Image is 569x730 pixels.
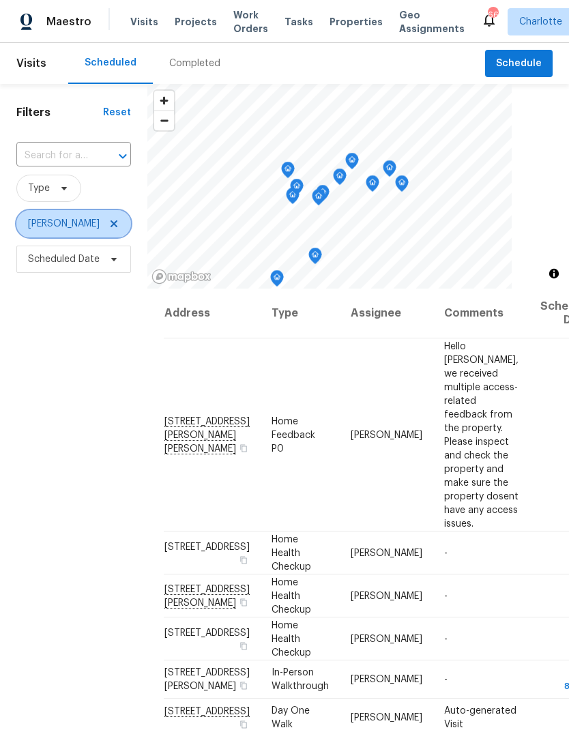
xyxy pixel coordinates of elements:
[164,628,250,637] span: [STREET_ADDRESS]
[16,145,93,166] input: Search for an address...
[237,441,250,454] button: Copy Address
[147,84,512,289] canvas: Map
[237,639,250,652] button: Copy Address
[399,8,465,35] span: Geo Assignments
[351,591,422,600] span: [PERSON_NAME]
[485,50,553,78] button: Schedule
[433,289,529,338] th: Comments
[237,596,250,608] button: Copy Address
[444,634,448,643] span: -
[272,577,311,614] span: Home Health Checkup
[175,15,217,29] span: Projects
[488,8,497,22] div: 66
[316,185,330,206] div: Map marker
[16,106,103,119] h1: Filters
[169,57,220,70] div: Completed
[28,217,100,231] span: [PERSON_NAME]
[519,15,562,29] span: Charlotte
[85,56,136,70] div: Scheduled
[351,675,422,684] span: [PERSON_NAME]
[496,55,542,72] span: Schedule
[154,91,174,111] button: Zoom in
[444,591,448,600] span: -
[281,162,295,183] div: Map marker
[151,269,211,284] a: Mapbox homepage
[395,175,409,196] div: Map marker
[164,542,250,551] span: [STREET_ADDRESS]
[550,266,558,281] span: Toggle attribution
[130,15,158,29] span: Visits
[444,548,448,557] span: -
[261,289,340,338] th: Type
[351,548,422,557] span: [PERSON_NAME]
[103,106,131,119] div: Reset
[444,706,516,729] span: Auto-generated Visit
[164,668,250,691] span: [STREET_ADDRESS][PERSON_NAME]
[383,160,396,181] div: Map marker
[272,534,311,571] span: Home Health Checkup
[16,48,46,78] span: Visits
[272,416,315,453] span: Home Feedback P0
[113,147,132,166] button: Open
[28,252,100,266] span: Scheduled Date
[270,270,284,291] div: Map marker
[330,15,383,29] span: Properties
[351,430,422,439] span: [PERSON_NAME]
[546,265,562,282] button: Toggle attribution
[286,188,300,209] div: Map marker
[351,713,422,722] span: [PERSON_NAME]
[237,553,250,566] button: Copy Address
[444,341,519,528] span: Hello [PERSON_NAME], we received multiple access-related feedback from the property. Please inspe...
[284,17,313,27] span: Tasks
[290,179,304,200] div: Map marker
[366,175,379,196] div: Map marker
[272,668,329,691] span: In-Person Walkthrough
[333,169,347,190] div: Map marker
[312,189,325,210] div: Map marker
[345,153,359,174] div: Map marker
[164,289,261,338] th: Address
[340,289,433,338] th: Assignee
[444,675,448,684] span: -
[46,15,91,29] span: Maestro
[28,181,50,195] span: Type
[233,8,268,35] span: Work Orders
[154,111,174,130] button: Zoom out
[308,248,322,269] div: Map marker
[272,620,311,657] span: Home Health Checkup
[351,634,422,643] span: [PERSON_NAME]
[237,680,250,692] button: Copy Address
[272,706,310,729] span: Day One Walk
